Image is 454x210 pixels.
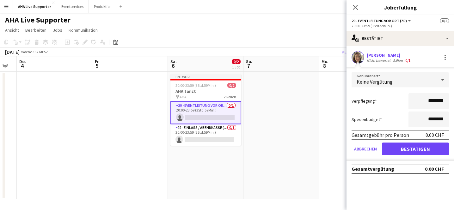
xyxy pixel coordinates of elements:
div: 5.9km [392,58,404,63]
span: 6 [169,62,177,69]
button: Bestätigen [382,143,449,155]
span: 0/2 [440,18,449,23]
span: 20 - Eventleitung vor Ort (ZP) [352,18,407,23]
button: AHA Live Supporter [13,0,56,13]
span: Ansicht [5,27,19,33]
label: Spesenbudget [352,117,382,122]
div: 0.00 CHF [426,132,444,138]
div: Gesamtvergütung [352,166,394,172]
span: AHA [180,94,187,99]
h3: Joberfüllung [347,3,454,11]
button: Produktion [89,0,117,13]
div: [DATE] [5,49,20,55]
h1: AHA Live Supporter [5,15,71,25]
a: Jobs [50,26,65,34]
div: Bestätigt [347,31,454,46]
div: 0.00 CHF [425,166,444,172]
span: Kommunikation [69,27,98,33]
a: Bearbeiten [23,26,49,34]
span: 5 [94,62,100,69]
span: Sa. [170,59,177,64]
app-card-role: 92 - Einlass / Abendkasse (Supporter)0/120:00-23:59 (3Std.59Min.) [170,124,241,146]
label: Verpflegung [352,98,377,104]
span: 4 [18,62,26,69]
a: Kommunikation [66,26,100,34]
span: 8 [321,62,328,69]
span: 7 [245,62,252,69]
button: 20 - Eventleitung vor Ort (ZP) [352,18,412,23]
a: Ansicht [3,26,21,34]
app-job-card: Entwurf20:00-23:59 (3Std.59Min.)0/2AHA tanzt AHA2 Rollen20 - Eventleitung vor Ort (ZP)0/120:00-23... [170,74,241,146]
div: Entwurf [170,74,241,79]
span: Jobs [53,27,62,33]
span: 0/2 [232,59,241,64]
span: 0/2 [227,83,236,88]
button: Eventservices [56,0,89,13]
span: Fr. [95,59,100,64]
span: Bearbeiten [25,27,46,33]
h3: AHA tanzt [170,88,241,94]
span: Woche 36 [21,49,37,54]
div: Gesamtgebühr pro Person [352,132,409,138]
app-skills-label: 0/1 [405,58,410,63]
div: 1 Job [232,65,240,69]
span: Do. [19,59,26,64]
div: [PERSON_NAME] [367,52,412,58]
span: Mo. [322,59,328,64]
span: Keine Vergütung [357,79,393,85]
span: 2 Rollen [224,94,236,99]
span: 20:00-23:59 (3Std.59Min.) [175,83,216,88]
div: MESZ [39,49,48,54]
app-card-role: 20 - Eventleitung vor Ort (ZP)0/120:00-23:59 (3Std.59Min.) [170,101,241,124]
button: Abbrechen [352,143,379,155]
div: Nicht bewertet [367,58,392,63]
div: 20:00-23:59 (3Std.59Min.) [352,23,449,28]
span: So. [246,59,252,64]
